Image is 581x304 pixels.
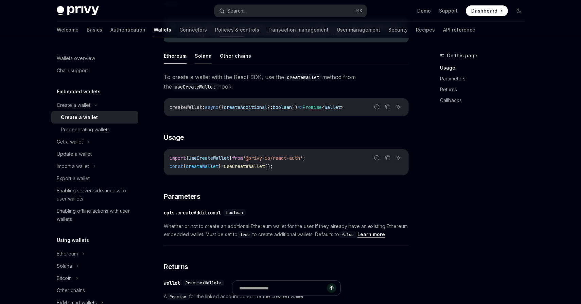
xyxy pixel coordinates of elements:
span: Promise [303,104,322,110]
button: Send message [327,283,336,293]
span: useCreateWallet [224,163,265,169]
span: To create a wallet with the React SDK, use the method from the hook: [164,72,409,91]
span: useCreateWallet [189,155,229,161]
code: true [237,231,252,238]
code: useCreateWallet [172,83,218,91]
a: Returns [440,84,530,95]
button: Copy the contents from the code block [383,153,392,162]
span: Dashboard [471,7,497,14]
span: Parameters [164,192,200,201]
a: Create a wallet [51,111,138,123]
div: Import a wallet [57,162,89,170]
span: Wallet [324,104,341,110]
button: Report incorrect code [372,153,381,162]
a: Authentication [110,22,145,38]
div: Wallets overview [57,54,95,62]
button: Toggle dark mode [513,5,524,16]
span: ⌘ K [355,8,363,14]
span: { [183,163,186,169]
div: Update a wallet [57,150,92,158]
button: Other chains [220,48,251,64]
span: } [229,155,232,161]
span: createAdditional [224,104,267,110]
span: { [186,155,189,161]
a: Recipes [416,22,435,38]
span: > [341,104,344,110]
span: ; [303,155,305,161]
a: Learn more [357,231,385,237]
span: < [322,104,324,110]
span: '@privy-io/react-auth' [243,155,303,161]
span: from [232,155,243,161]
code: createWallet [284,74,322,81]
a: Connectors [179,22,207,38]
div: Enabling offline actions with user wallets [57,207,134,223]
span: ({ [218,104,224,110]
span: : [202,104,205,110]
button: Ethereum [164,48,187,64]
button: Ask AI [394,102,403,111]
span: ?: [267,104,273,110]
a: Parameters [440,73,530,84]
a: Security [388,22,408,38]
a: Pregenerating wallets [51,123,138,136]
span: async [205,104,218,110]
a: Callbacks [440,95,530,106]
span: => [297,104,303,110]
button: Copy the contents from the code block [383,102,392,111]
div: Ethereum [57,250,78,258]
a: Update a wallet [51,148,138,160]
img: dark logo [57,6,99,16]
span: (); [265,163,273,169]
div: Pregenerating wallets [61,126,110,134]
h5: Embedded wallets [57,88,101,96]
a: Basics [87,22,102,38]
a: Usage [440,62,530,73]
div: Create a wallet [61,113,98,121]
a: Wallets [154,22,171,38]
span: import [170,155,186,161]
a: Transaction management [267,22,329,38]
a: Enabling server-side access to user wallets [51,185,138,205]
a: Export a wallet [51,172,138,185]
span: createWallet [186,163,218,169]
span: Whether or not to create an additional Ethereum wallet for the user if they already have an exist... [164,222,409,239]
span: }) [292,104,297,110]
button: Ask AI [394,153,403,162]
span: boolean [273,104,292,110]
button: Report incorrect code [372,102,381,111]
a: Welcome [57,22,78,38]
div: Export a wallet [57,174,90,183]
span: boolean [226,210,243,215]
a: Chain support [51,64,138,77]
div: Chain support [57,66,88,75]
a: Other chains [51,284,138,297]
a: Demo [417,7,431,14]
button: Search...⌘K [214,5,367,17]
div: Enabling server-side access to user wallets [57,187,134,203]
div: Other chains [57,286,85,294]
span: Usage [164,133,184,142]
span: } [218,163,221,169]
a: API reference [443,22,475,38]
a: Policies & controls [215,22,259,38]
div: Solana [57,262,72,270]
div: Search... [227,7,246,15]
a: Dashboard [466,5,508,16]
h5: Using wallets [57,236,89,244]
div: opts.createAdditional [164,209,221,216]
div: Bitcoin [57,274,72,282]
span: createWallet [170,104,202,110]
span: Returns [164,262,188,271]
span: const [170,163,183,169]
span: = [221,163,224,169]
code: false [339,231,356,238]
span: On this page [447,52,477,60]
a: Enabling offline actions with user wallets [51,205,138,225]
button: Solana [195,48,212,64]
div: Get a wallet [57,138,83,146]
a: Wallets overview [51,52,138,64]
a: Support [439,7,458,14]
div: Create a wallet [57,101,90,109]
a: User management [337,22,380,38]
